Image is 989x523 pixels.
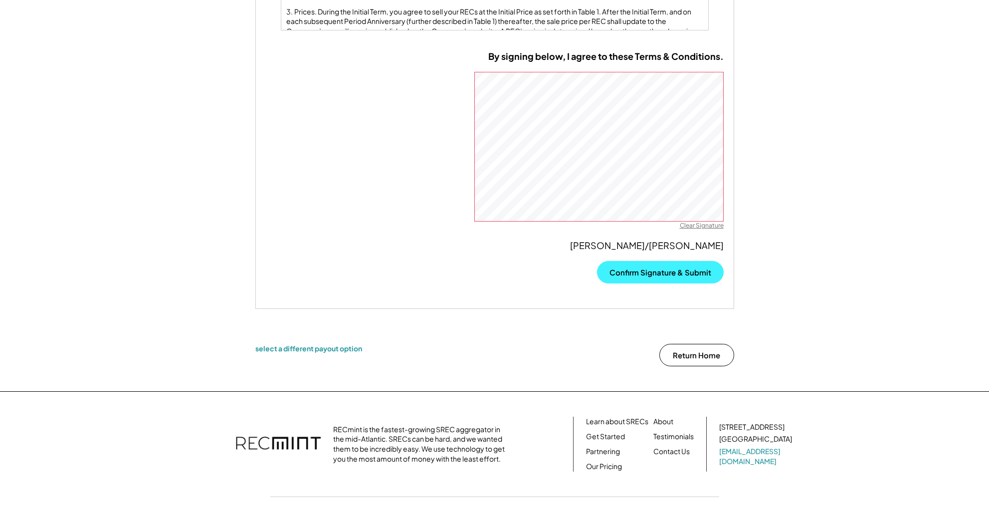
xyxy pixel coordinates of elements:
button: Return Home [659,344,734,366]
div: [GEOGRAPHIC_DATA] [719,434,792,444]
div: RECmint is the fastest-growing SREC aggregator in the mid-Atlantic. SRECs can be hard, and we wan... [333,425,510,464]
a: About [653,417,673,427]
a: Testimonials [653,432,694,442]
a: Partnering [586,447,620,457]
button: Confirm Signature & Submit [597,261,724,283]
a: Get Started [586,432,625,442]
div: [PERSON_NAME]/[PERSON_NAME] [570,240,724,251]
img: recmint-logotype%403x.png [236,427,321,462]
a: Learn about SRECs [586,417,648,427]
a: Contact Us [653,447,690,457]
div: select a different payout option [255,344,362,353]
a: [EMAIL_ADDRESS][DOMAIN_NAME] [719,447,794,466]
div: By signing below, I agree to these Terms & Conditions. [488,50,724,62]
div: Clear Signature [680,222,724,230]
a: Our Pricing [586,462,622,472]
div: [STREET_ADDRESS] [719,422,785,432]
